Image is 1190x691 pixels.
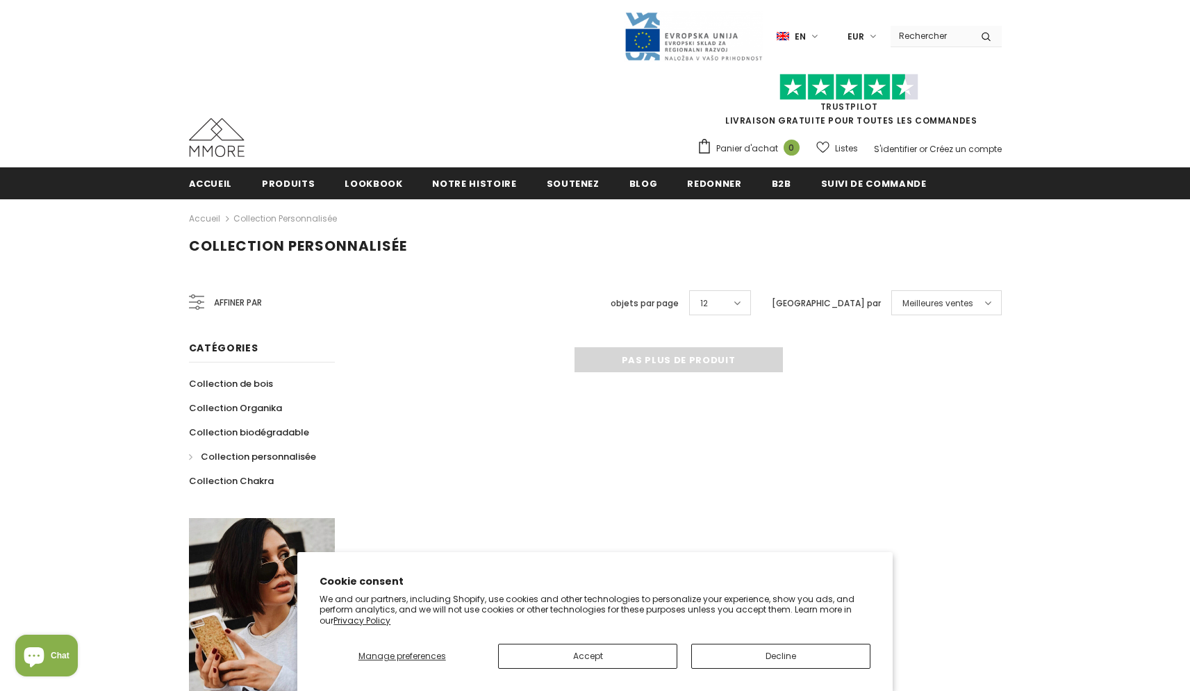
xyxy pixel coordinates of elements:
img: Javni Razpis [624,11,763,62]
a: Javni Razpis [624,30,763,42]
a: Listes [816,136,858,160]
a: Suivi de commande [821,167,927,199]
a: Accueil [189,210,220,227]
span: Panier d'achat [716,142,778,156]
span: Lookbook [345,177,402,190]
a: Collection biodégradable [189,420,309,444]
label: objets par page [611,297,679,310]
span: Collection Chakra [189,474,274,488]
span: Blog [629,177,658,190]
a: Collection personnalisée [233,213,337,224]
span: Manage preferences [358,650,446,662]
p: We and our partners, including Shopify, use cookies and other technologies to personalize your ex... [320,594,870,626]
a: soutenez [547,167,600,199]
span: Listes [835,142,858,156]
span: Suivi de commande [821,177,927,190]
img: Cas MMORE [189,118,245,157]
span: Collection personnalisée [189,236,407,256]
a: Lookbook [345,167,402,199]
a: Redonner [687,167,741,199]
input: Search Site [891,26,970,46]
span: Redonner [687,177,741,190]
a: B2B [772,167,791,199]
span: Catégories [189,341,258,355]
a: Collection de bois [189,372,273,396]
span: Collection biodégradable [189,426,309,439]
img: i-lang-1.png [777,31,789,42]
span: Collection de bois [189,377,273,390]
span: Affiner par [214,295,262,310]
span: Meilleures ventes [902,297,973,310]
span: 12 [700,297,708,310]
span: Collection Organika [189,401,282,415]
h2: Cookie consent [320,574,870,589]
span: EUR [848,30,864,44]
a: Créez un compte [929,143,1002,155]
span: Notre histoire [432,177,516,190]
a: Privacy Policy [333,615,390,626]
img: Faites confiance aux étoiles pilotes [779,74,918,101]
a: Panier d'achat 0 [697,138,807,159]
a: Collection Organika [189,396,282,420]
a: Blog [629,167,658,199]
span: 0 [784,140,800,156]
span: or [919,143,927,155]
span: B2B [772,177,791,190]
button: Manage preferences [320,644,484,669]
span: Produits [262,177,315,190]
span: soutenez [547,177,600,190]
a: S'identifier [874,143,917,155]
inbox-online-store-chat: Shopify online store chat [11,635,82,680]
span: Collection personnalisée [201,450,316,463]
a: Notre histoire [432,167,516,199]
span: en [795,30,806,44]
button: Accept [498,644,677,669]
span: LIVRAISON GRATUITE POUR TOUTES LES COMMANDES [697,80,1002,126]
a: TrustPilot [820,101,878,113]
span: Accueil [189,177,233,190]
button: Decline [691,644,870,669]
a: Collection Chakra [189,469,274,493]
a: Accueil [189,167,233,199]
a: Produits [262,167,315,199]
a: Collection personnalisée [189,444,316,469]
label: [GEOGRAPHIC_DATA] par [772,297,881,310]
